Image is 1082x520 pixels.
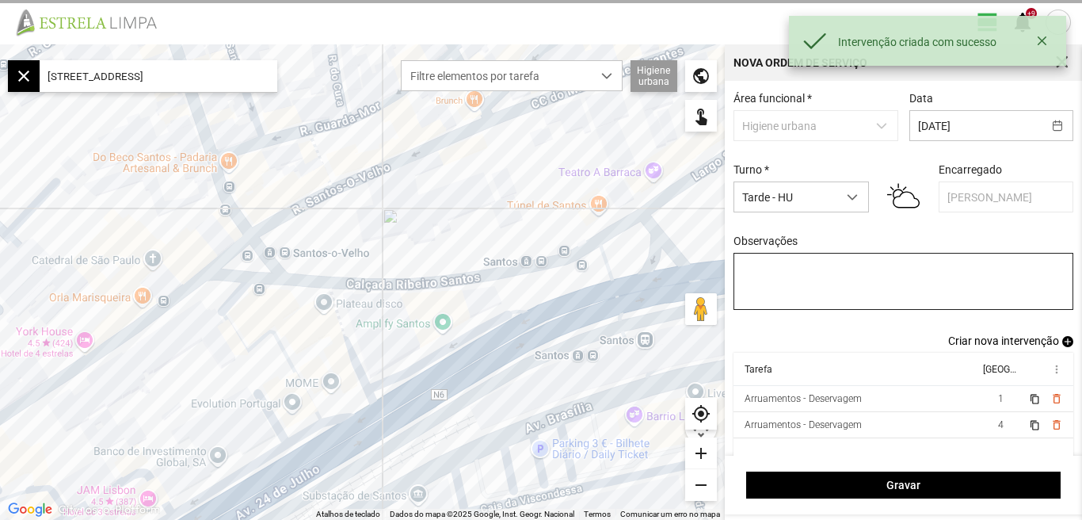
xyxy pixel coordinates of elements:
span: 1 [998,393,1004,404]
span: Filtre elementos por tarefa [402,61,592,90]
span: notifications [1011,10,1034,34]
label: Turno * [733,163,769,176]
div: +9 [1026,8,1037,19]
label: Área funcional * [733,92,812,105]
a: Termos (abre num novo separador) [584,510,611,518]
div: public [685,60,717,92]
a: Comunicar um erro no mapa [620,510,720,518]
button: delete_outline [1050,392,1062,405]
span: view_day [976,10,1000,34]
span: more_vert [1050,363,1062,376]
img: 02d.svg [887,179,920,212]
div: Arruamentos - Deservagem [745,393,862,404]
label: Data [909,92,933,105]
span: Criar nova intervenção [948,335,1059,347]
img: file [11,8,174,36]
button: Gravar [746,472,1061,499]
div: dropdown trigger [837,182,868,212]
div: Higiene urbana [631,60,677,92]
div: Arruamentos - Deservagem [745,419,862,430]
div: add [685,438,717,469]
div: close [8,60,40,92]
button: content_copy [1029,419,1042,431]
div: touch_app [685,100,717,132]
div: Tarefa [745,364,772,375]
label: Encarregado [939,163,1002,176]
div: remove [685,469,717,501]
span: Gravar [755,479,1053,491]
span: content_copy [1029,394,1039,404]
span: Dados do mapa ©2025 Google, Inst. Geogr. Nacional [390,510,574,518]
button: content_copy [1029,392,1042,405]
div: dropdown trigger [592,61,623,90]
img: Google [4,499,56,520]
button: Atalhos de teclado [316,509,380,520]
div: [GEOGRAPHIC_DATA] [982,364,1015,375]
div: Intervenção criada com sucesso [838,36,1031,48]
button: delete_outline [1050,419,1062,431]
span: add [1062,336,1073,347]
span: 4 [998,419,1004,430]
span: Tarde - HU [734,182,837,212]
span: content_copy [1029,420,1039,430]
label: Observações [733,235,798,247]
input: Pesquise por local [40,60,277,92]
button: Arraste o Pegman para o mapa para abrir o Street View [685,293,717,325]
div: my_location [685,398,717,430]
div: Nova Ordem de Serviço [733,57,867,68]
a: Abrir esta área no Google Maps (abre uma nova janela) [4,499,56,520]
